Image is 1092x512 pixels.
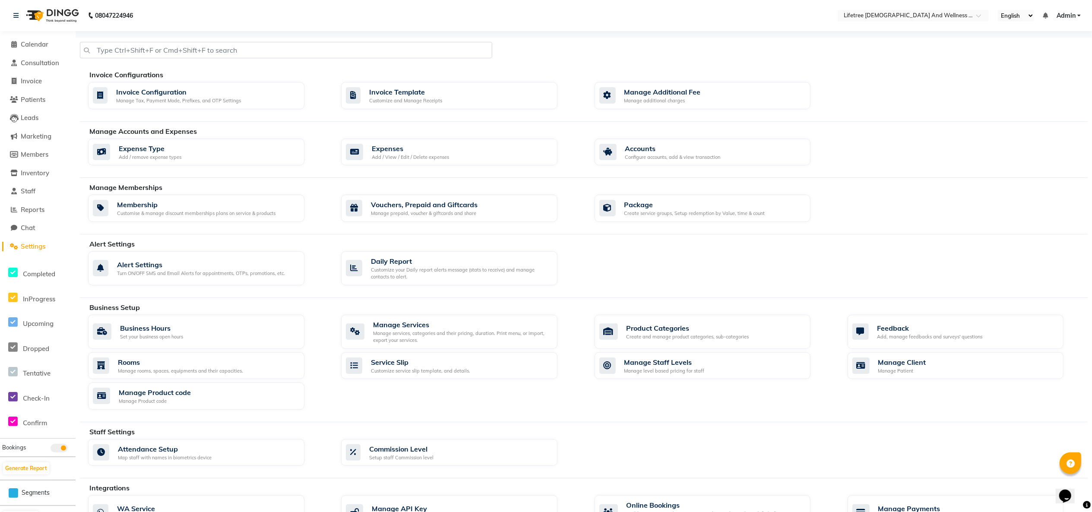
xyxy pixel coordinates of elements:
[119,387,191,398] div: Manage Product code
[2,444,26,451] span: Bookings
[877,323,983,333] div: Feedback
[118,357,243,367] div: Rooms
[21,224,35,232] span: Chat
[2,58,73,68] a: Consultation
[369,454,434,461] div: Setup staff Commission level
[371,367,470,375] div: Customize service slip template, and details.
[22,488,50,497] span: Segments
[341,315,581,349] a: Manage ServicesManage services, categories and their pricing, duration. Print menu, or import, ex...
[1057,11,1076,20] span: Admin
[2,150,73,160] a: Members
[627,500,804,510] div: Online Bookings
[372,154,449,161] div: Add / View / Edit / Delete expenses
[624,367,705,375] div: Manage level based pricing for staff
[624,357,705,367] div: Manage Staff Levels
[371,266,551,281] div: Customize your Daily report alerts message (stats to receive) and manage contacts to alert.
[119,398,191,405] div: Manage Product code
[341,195,581,222] a: Vouchers, Prepaid and GiftcardsManage prepaid, voucher & giftcards and share
[595,352,835,379] a: Manage Staff LevelsManage level based pricing for staff
[21,95,45,104] span: Patients
[625,154,721,161] div: Configure accounts, add & view transaction
[373,330,551,344] div: Manage services, categories and their pricing, duration. Print menu, or import, export your servi...
[2,205,73,215] a: Reports
[2,95,73,105] a: Patients
[119,154,181,161] div: Add / remove expense types
[2,113,73,123] a: Leads
[625,143,721,154] div: Accounts
[23,344,49,353] span: Dropped
[119,143,181,154] div: Expense Type
[3,462,49,474] button: Generate Report
[23,270,55,278] span: Completed
[118,454,212,461] div: Map staff with names in biometrics device
[21,242,45,250] span: Settings
[371,357,470,367] div: Service Slip
[22,3,81,28] img: logo
[371,256,551,266] div: Daily Report
[95,3,133,28] b: 08047224946
[369,444,434,454] div: Commission Level
[848,352,1088,379] a: Manage ClientManage Patient
[118,444,212,454] div: Attendance Setup
[595,139,835,166] a: AccountsConfigure accounts, add & view transaction
[2,242,73,252] a: Settings
[371,210,478,217] div: Manage prepaid, voucher & giftcards and share
[88,352,328,379] a: RoomsManage rooms, spaces, equipments and their capacities.
[21,150,48,158] span: Members
[878,367,926,375] div: Manage Patient
[88,251,328,285] a: Alert SettingsTurn ON/OFF SMS and Email Alerts for appointments, OTPs, promotions, etc.
[117,210,275,217] div: Customise & manage discount memberships plans on service & products
[2,132,73,142] a: Marketing
[372,143,449,154] div: Expenses
[88,82,328,109] a: Invoice ConfigurationManage Tax, Payment Mode, Prefixes, and OTP Settings
[23,319,54,328] span: Upcoming
[595,195,835,222] a: PackageCreate service groups, Setup redemption by Value, time & count
[116,97,241,104] div: Manage Tax, Payment Mode, Prefixes, and OTP Settings
[848,315,1088,349] a: FeedbackAdd, manage feedbacks and surveys' questions
[117,270,285,277] div: Turn ON/OFF SMS and Email Alerts for appointments, OTPs, promotions, etc.
[341,352,581,379] a: Service SlipCustomize service slip template, and details.
[1056,477,1083,503] iframe: chat widget
[2,76,73,86] a: Invoice
[120,333,183,341] div: Set your business open hours
[624,97,701,104] div: Manage additional charges
[595,315,835,349] a: Product CategoriesCreate and manage product categories, sub-categories
[341,439,581,466] a: Commission LevelSetup staff Commission level
[21,59,59,67] span: Consultation
[21,114,38,122] span: Leads
[595,82,835,109] a: Manage Additional FeeManage additional charges
[118,367,243,375] div: Manage rooms, spaces, equipments and their capacities.
[878,357,926,367] div: Manage Client
[120,323,183,333] div: Business Hours
[23,419,47,427] span: Confirm
[373,319,551,330] div: Manage Services
[2,168,73,178] a: Inventory
[369,87,442,97] div: Invoice Template
[371,199,478,210] div: Vouchers, Prepaid and Giftcards
[117,199,275,210] div: Membership
[21,187,35,195] span: Staff
[2,40,73,50] a: Calendar
[341,139,581,166] a: ExpensesAdd / View / Edit / Delete expenses
[117,259,285,270] div: Alert Settings
[88,315,328,349] a: Business HoursSet your business open hours
[2,186,73,196] a: Staff
[116,87,241,97] div: Invoice Configuration
[341,82,581,109] a: Invoice TemplateCustomize and Manage Receipts
[21,205,44,214] span: Reports
[88,439,328,466] a: Attendance SetupMap staff with names in biometrics device
[23,394,50,402] span: Check-In
[877,333,983,341] div: Add, manage feedbacks and surveys' questions
[88,139,328,166] a: Expense TypeAdd / remove expense types
[21,169,49,177] span: Inventory
[341,251,581,285] a: Daily ReportCustomize your Daily report alerts message (stats to receive) and manage contacts to ...
[624,210,765,217] div: Create service groups, Setup redemption by Value, time & count
[2,223,73,233] a: Chat
[21,132,51,140] span: Marketing
[369,97,442,104] div: Customize and Manage Receipts
[627,333,749,341] div: Create and manage product categories, sub-categories
[88,195,328,222] a: MembershipCustomise & manage discount memberships plans on service & products
[23,295,55,303] span: InProgress
[23,369,51,377] span: Tentative
[624,87,701,97] div: Manage Additional Fee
